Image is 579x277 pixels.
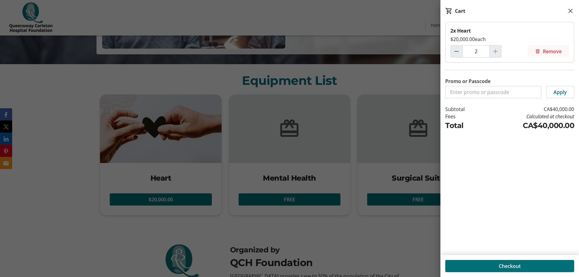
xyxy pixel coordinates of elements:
td: Subtotal [445,106,481,113]
label: Promo or Passcode [445,78,491,85]
td: CA$40,000.00 [481,106,574,113]
td: Fees [445,113,481,120]
span: Checkout [499,262,521,270]
span: Remove [543,48,562,55]
div: $20,000.00 each [450,36,569,43]
button: Remove [528,45,569,57]
button: Decrement by one [451,46,462,57]
div: 2x Heart [450,27,569,34]
button: Apply [546,86,574,98]
td: Total [445,120,481,131]
input: Enter promo or passcode [445,86,541,98]
button: Checkout [445,260,574,272]
div: Cart [455,7,465,15]
td: Calculated at checkout [481,113,574,120]
input: Heart Quantity [462,45,490,57]
span: Apply [553,88,567,96]
td: CA$40,000.00 [481,120,574,131]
